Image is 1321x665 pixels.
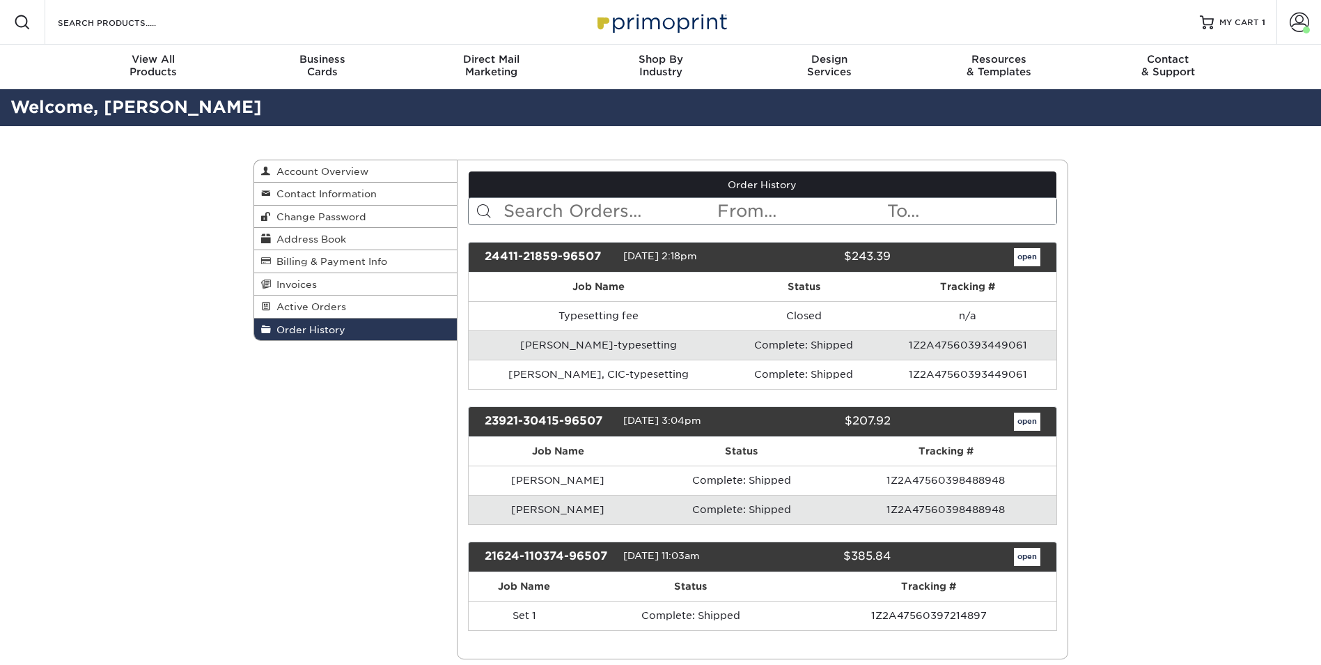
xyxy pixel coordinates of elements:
[254,228,458,250] a: Address Book
[880,330,1056,360] td: 1Z2A47560393449061
[576,45,745,89] a: Shop ByIndustry
[886,198,1056,224] input: To...
[728,360,880,389] td: Complete: Shipped
[474,248,623,266] div: 24411-21859-96507
[836,437,1056,466] th: Tracking #
[254,296,458,318] a: Active Orders
[1084,53,1253,78] div: & Support
[728,301,880,330] td: Closed
[1014,413,1040,431] a: open
[237,45,407,89] a: BusinessCards
[469,601,579,630] td: Set 1
[623,550,700,561] span: [DATE] 11:03am
[271,256,387,267] span: Billing & Payment Info
[271,188,377,199] span: Contact Information
[469,301,728,330] td: Typesetting fee
[469,495,648,524] td: [PERSON_NAME]
[1084,53,1253,66] span: Contact
[591,7,730,37] img: Primoprint
[745,53,914,78] div: Services
[745,53,914,66] span: Design
[254,250,458,273] a: Billing & Payment Info
[576,53,745,78] div: Industry
[752,248,901,266] div: $243.39
[880,301,1056,330] td: n/a
[69,53,238,78] div: Products
[254,160,458,183] a: Account Overview
[271,211,366,222] span: Change Password
[254,183,458,205] a: Contact Information
[623,250,697,261] span: [DATE] 2:18pm
[56,14,192,31] input: SEARCH PRODUCTS.....
[623,415,701,426] span: [DATE] 3:04pm
[469,466,648,495] td: [PERSON_NAME]
[648,437,836,466] th: Status
[237,53,407,66] span: Business
[579,601,802,630] td: Complete: Shipped
[271,279,317,290] span: Invoices
[648,466,836,495] td: Complete: Shipped
[469,273,728,301] th: Job Name
[69,53,238,66] span: View All
[579,572,802,601] th: Status
[254,319,458,340] a: Order History
[914,53,1084,78] div: & Templates
[880,273,1056,301] th: Tracking #
[474,548,623,566] div: 21624-110374-96507
[474,413,623,431] div: 23921-30415-96507
[469,360,728,389] td: [PERSON_NAME], CIC-typesetting
[254,206,458,228] a: Change Password
[752,413,901,431] div: $207.92
[1262,17,1265,27] span: 1
[271,234,346,245] span: Address Book
[271,301,346,312] span: Active Orders
[728,330,880,360] td: Complete: Shipped
[407,45,576,89] a: Direct MailMarketing
[716,198,886,224] input: From...
[69,45,238,89] a: View AllProducts
[802,572,1056,601] th: Tracking #
[502,198,716,224] input: Search Orders...
[1014,248,1040,266] a: open
[469,171,1056,198] a: Order History
[836,466,1056,495] td: 1Z2A47560398488948
[469,330,728,360] td: [PERSON_NAME]-typesetting
[407,53,576,66] span: Direct Mail
[648,495,836,524] td: Complete: Shipped
[469,572,579,601] th: Job Name
[914,45,1084,89] a: Resources& Templates
[271,166,368,177] span: Account Overview
[802,601,1056,630] td: 1Z2A47560397214897
[254,273,458,296] a: Invoices
[1014,548,1040,566] a: open
[271,324,345,335] span: Order History
[836,495,1056,524] td: 1Z2A47560398488948
[880,360,1056,389] td: 1Z2A47560393449061
[576,53,745,66] span: Shop By
[237,53,407,78] div: Cards
[752,548,901,566] div: $385.84
[1084,45,1253,89] a: Contact& Support
[745,45,914,89] a: DesignServices
[914,53,1084,66] span: Resources
[407,53,576,78] div: Marketing
[469,437,648,466] th: Job Name
[728,273,880,301] th: Status
[1219,17,1259,29] span: MY CART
